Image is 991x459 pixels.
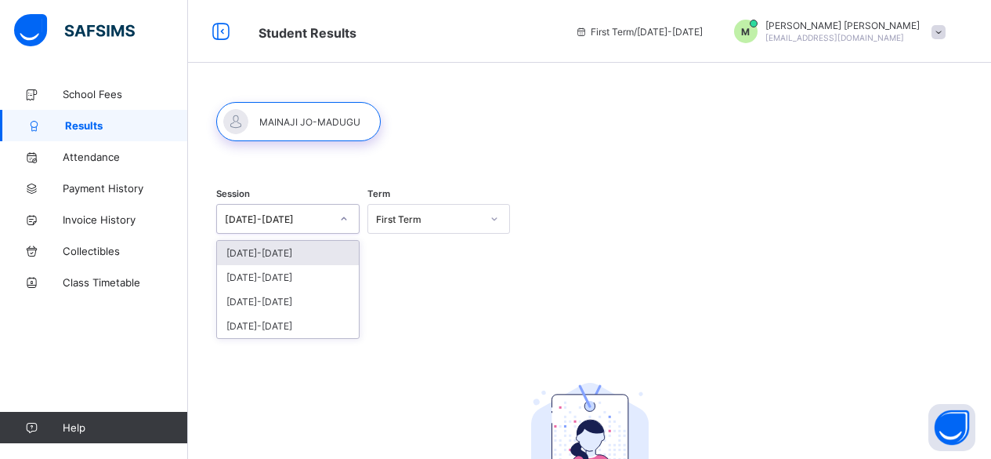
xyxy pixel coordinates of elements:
[217,290,359,314] div: [DATE]-[DATE]
[216,188,250,199] span: Session
[14,14,135,47] img: safsims
[63,245,188,257] span: Collectibles
[741,26,750,38] span: M
[63,213,188,226] span: Invoice History
[217,314,359,338] div: [DATE]-[DATE]
[63,182,188,195] span: Payment History
[217,265,359,290] div: [DATE]-[DATE]
[367,188,390,199] span: Term
[575,26,703,38] span: session/term information
[259,25,356,41] span: Student Results
[63,276,188,289] span: Class Timetable
[63,421,187,434] span: Help
[225,213,331,225] div: [DATE]-[DATE]
[217,241,359,265] div: [DATE]-[DATE]
[376,213,482,225] div: First Term
[63,151,188,163] span: Attendance
[765,20,920,31] span: [PERSON_NAME] [PERSON_NAME]
[928,404,975,451] button: Open asap
[765,33,904,42] span: [EMAIL_ADDRESS][DOMAIN_NAME]
[65,119,188,132] span: Results
[63,88,188,100] span: School Fees
[718,20,953,43] div: MosesJo-Madugu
